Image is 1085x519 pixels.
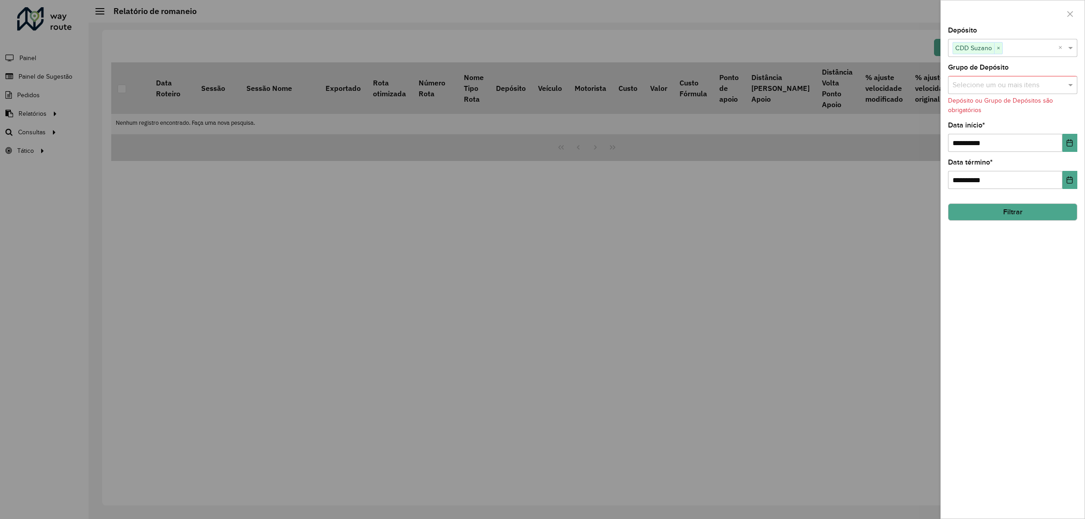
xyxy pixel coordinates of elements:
[994,43,1002,54] span: ×
[1062,134,1077,152] button: Choose Date
[1062,171,1077,189] button: Choose Date
[948,25,977,36] label: Depósito
[948,120,985,131] label: Data início
[948,157,993,168] label: Data término
[1058,42,1066,53] span: Clear all
[948,97,1053,113] formly-validation-message: Depósito ou Grupo de Depósitos são obrigatórios
[948,62,1009,73] label: Grupo de Depósito
[953,42,994,53] span: CDD Suzano
[948,203,1077,221] button: Filtrar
